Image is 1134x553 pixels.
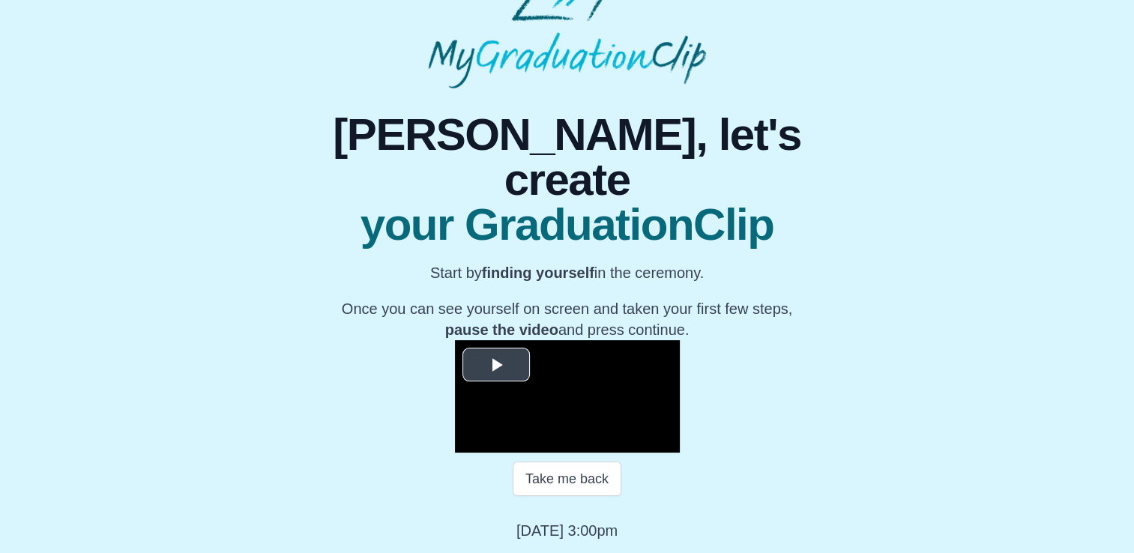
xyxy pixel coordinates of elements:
[482,265,594,281] b: finding yourself
[283,298,851,340] p: Once you can see yourself on screen and taken your first few steps, and press continue.
[513,462,621,496] button: Take me back
[462,348,530,381] button: Play Video
[283,262,851,283] p: Start by in the ceremony.
[516,520,618,541] p: [DATE] 3:00pm
[455,340,680,453] div: Video Player
[445,321,558,338] b: pause the video
[283,112,851,202] span: [PERSON_NAME], let's create
[283,202,851,247] span: your GraduationClip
